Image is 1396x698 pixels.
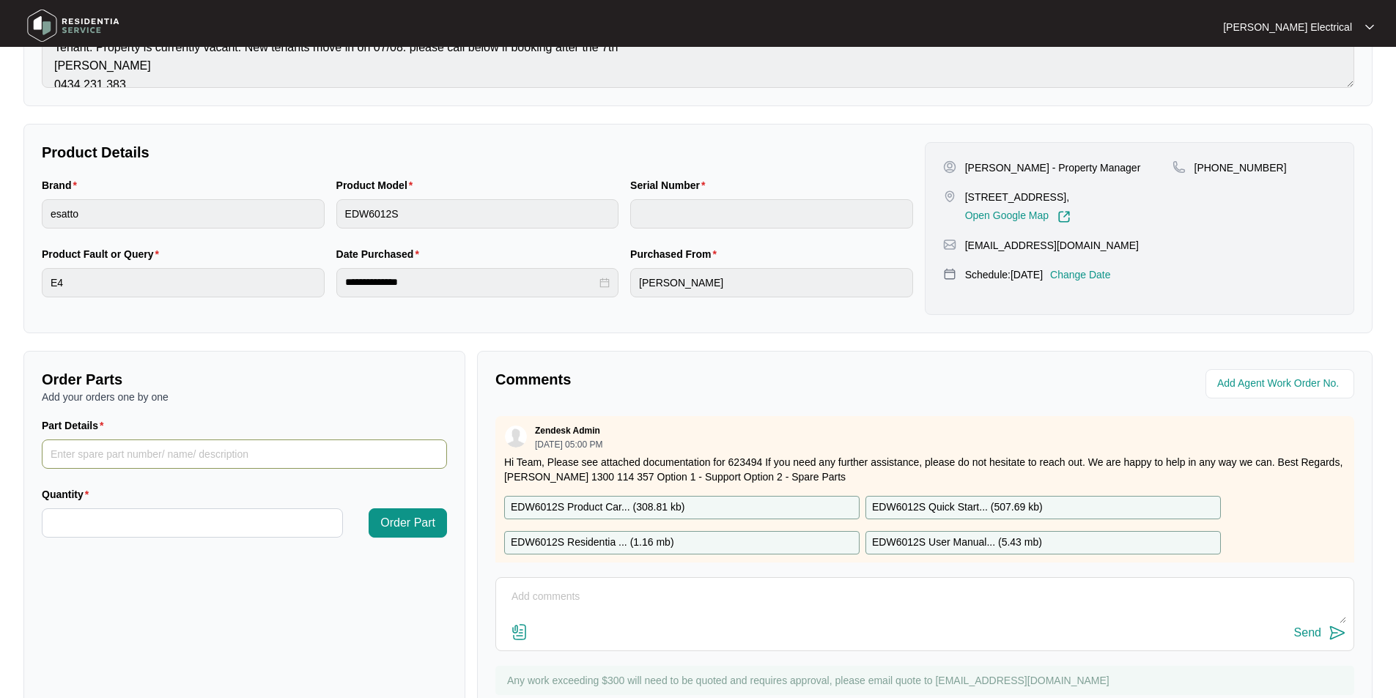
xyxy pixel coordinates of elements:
[380,514,435,532] span: Order Part
[22,4,125,48] img: residentia service logo
[1057,210,1071,223] img: Link-External
[504,455,1345,484] p: Hi Team, Please see attached documentation for 623494 If you need any further assistance, please ...
[943,190,956,203] img: map-pin
[511,535,674,551] p: EDW6012S Residentia ... ( 1.16 mb )
[42,178,83,193] label: Brand
[1217,375,1345,393] input: Add Agent Work Order No.
[1365,23,1374,31] img: dropdown arrow
[965,160,1141,175] p: [PERSON_NAME] - Property Manager
[42,142,913,163] p: Product Details
[43,509,342,537] input: Quantity
[42,268,325,297] input: Product Fault or Query
[336,199,619,229] input: Product Model
[1223,20,1352,34] p: [PERSON_NAME] Electrical
[42,418,110,433] label: Part Details
[943,238,956,251] img: map-pin
[336,247,425,261] label: Date Purchased
[630,178,711,193] label: Serial Number
[336,178,419,193] label: Product Model
[42,369,447,390] p: Order Parts
[535,440,602,449] p: [DATE] 05:00 PM
[42,247,165,261] label: Product Fault or Query
[507,673,1347,688] p: Any work exceeding $300 will need to be quoted and requires approval, please email quote to [EMAI...
[511,500,684,516] p: EDW6012S Product Car... ( 308.81 kb )
[872,535,1042,551] p: EDW6012S User Manual... ( 5.43 mb )
[42,439,447,469] input: Part Details
[630,247,723,261] label: Purchased From
[965,267,1043,282] p: Schedule: [DATE]
[1194,160,1287,175] p: [PHONE_NUMBER]
[965,210,1071,223] a: Open Google Map
[1050,267,1111,282] p: Change Date
[42,487,95,502] label: Quantity
[943,160,956,174] img: user-pin
[495,369,915,390] p: Comments
[42,390,447,404] p: Add your orders one by one
[1294,626,1321,639] div: Send
[1329,624,1346,642] img: send-icon.svg
[965,190,1071,204] p: [STREET_ADDRESS],
[943,267,956,281] img: map-pin
[1294,623,1346,643] button: Send
[965,238,1139,253] p: [EMAIL_ADDRESS][DOMAIN_NAME]
[630,268,913,297] input: Purchased From
[505,426,527,448] img: user.svg
[872,500,1043,516] p: EDW6012S Quick Start... ( 507.69 kb )
[345,275,597,290] input: Date Purchased
[535,425,600,437] p: Zendesk Admin
[1172,160,1186,174] img: map-pin
[42,199,325,229] input: Brand
[369,508,447,538] button: Order Part
[630,199,913,229] input: Serial Number
[511,623,528,641] img: file-attachment-doc.svg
